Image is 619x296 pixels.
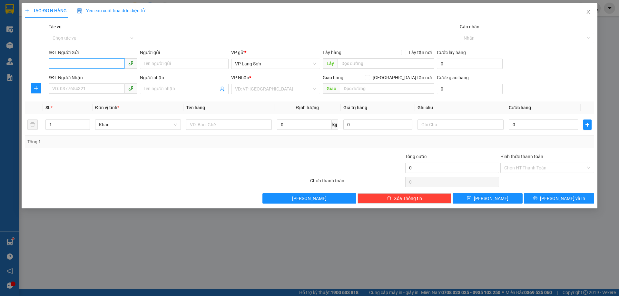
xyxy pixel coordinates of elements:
[25,8,67,13] span: TẠO ĐƠN HÀNG
[25,8,29,13] span: plus
[231,49,320,56] div: VP gửi
[186,105,205,110] span: Tên hàng
[358,193,452,204] button: deleteXóa Thông tin
[186,119,272,130] input: VD: Bàn, Ghế
[323,75,343,80] span: Giao hàng
[453,193,523,204] button: save[PERSON_NAME]
[77,8,145,13] span: Yêu cầu xuất hóa đơn điện tử
[99,120,177,129] span: Khác
[235,59,316,69] span: VP Lạng Sơn
[296,105,319,110] span: Định lượng
[45,105,51,110] span: SL
[49,49,137,56] div: SĐT Người Gửi
[343,105,367,110] span: Giá trị hàng
[27,119,38,130] button: delete
[405,154,427,159] span: Tổng cước
[579,3,597,21] button: Close
[263,193,357,204] button: [PERSON_NAME]
[140,74,229,81] div: Người nhận
[220,86,225,91] span: user-add
[323,50,341,55] span: Lấy hàng
[309,177,405,188] div: Chưa thanh toán
[500,154,543,159] label: Hình thức thanh toán
[343,119,413,130] input: 0
[31,86,41,91] span: plus
[323,58,338,69] span: Lấy
[467,196,472,201] span: save
[540,195,585,202] span: [PERSON_NAME] và In
[231,75,250,80] span: VP Nhận
[31,83,41,93] button: plus
[584,122,591,127] span: plus
[437,50,466,55] label: Cước lấy hàng
[140,49,229,56] div: Người gửi
[49,24,62,29] label: Tác vụ
[509,105,531,110] span: Cước hàng
[524,193,594,204] button: printer[PERSON_NAME] và In
[460,24,479,29] label: Gán nhãn
[586,9,591,14] span: close
[474,195,509,202] span: [PERSON_NAME]
[27,138,239,145] div: Tổng: 1
[387,196,391,201] span: delete
[128,86,133,91] span: phone
[533,196,537,201] span: printer
[77,8,82,14] img: icon
[370,74,434,81] span: [GEOGRAPHIC_DATA] tận nơi
[338,58,434,69] input: Dọc đường
[406,49,434,56] span: Lấy tận nơi
[418,119,504,130] input: Ghi Chú
[340,83,434,94] input: Dọc đường
[128,61,133,66] span: phone
[95,105,119,110] span: Đơn vị tính
[323,83,340,94] span: Giao
[583,119,592,130] button: plus
[49,74,137,81] div: SĐT Người Nhận
[437,84,503,94] input: Cước giao hàng
[437,75,469,80] label: Cước giao hàng
[394,195,422,202] span: Xóa Thông tin
[332,119,338,130] span: kg
[292,195,327,202] span: [PERSON_NAME]
[437,59,503,69] input: Cước lấy hàng
[415,101,506,114] th: Ghi chú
